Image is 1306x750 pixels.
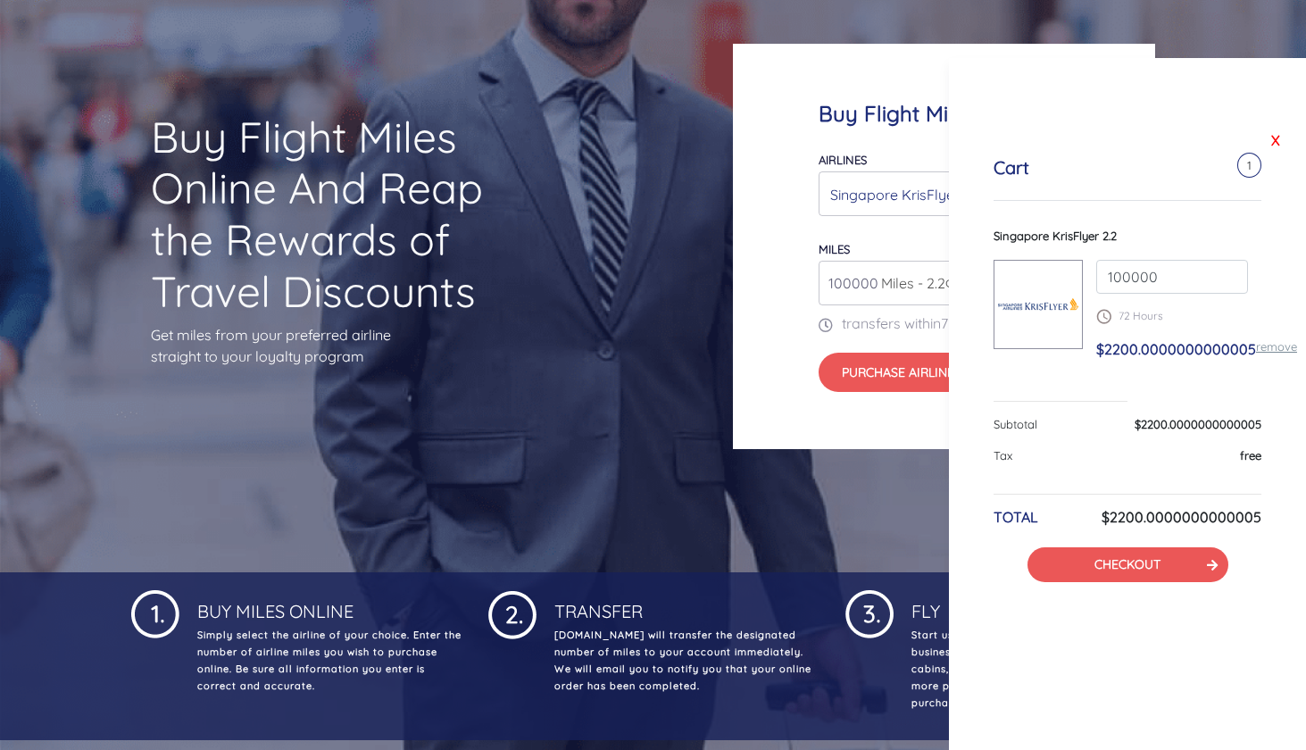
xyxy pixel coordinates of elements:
[994,509,1038,526] h6: TOTAL
[151,112,502,317] h1: Buy Flight Miles Online And Reap the Rewards of Travel Discounts
[819,171,1069,216] button: Singapore KrisFlyer
[845,587,894,638] img: 1
[1135,417,1261,431] span: $2200.0000000000005
[1267,127,1285,154] a: X
[1096,309,1111,324] img: schedule.png
[819,242,850,256] label: miles
[194,627,462,695] p: Simply select the airline of your choice. Enter the number of airline miles you wish to purchase ...
[1096,340,1256,358] span: $2200.0000000000005
[1096,308,1248,324] p: 72 Hours
[994,229,1117,243] span: Singapore KrisFlyer 2.2
[908,587,1176,622] h4: Fly
[994,448,1012,462] span: Tax
[994,157,1029,179] h5: Cart
[1237,153,1261,178] span: 1
[194,587,462,622] h4: Buy Miles Online
[819,312,1069,334] p: transfers within
[994,285,1082,324] img: Singapore-KrisFlyer.png
[1027,547,1228,582] button: CHECKOUT
[819,353,1069,391] button: Purchase Airline Miles$2200.00
[1256,339,1297,354] a: remove
[488,587,537,639] img: 1
[1102,509,1261,526] h6: $2200.0000000000005
[551,587,819,622] h4: Transfer
[994,417,1037,431] span: Subtotal
[908,627,1176,712] p: Start using your travel rewards! Enjoy reserving business class and round trip tickets, upgrading...
[1094,556,1160,572] a: CHECKOUT
[131,587,179,638] img: 1
[819,153,867,167] label: Airlines
[151,324,502,367] p: Get miles from your preferred airline straight to your loyalty program
[819,101,1069,127] h4: Buy Flight Miles Online
[830,178,1047,212] div: Singapore KrisFlyer
[941,314,983,332] span: 72 Hrs
[872,272,1010,294] span: Miles - 2.2¢ per mile
[1240,448,1261,462] span: free
[551,627,819,695] p: [DOMAIN_NAME] will transfer the designated number of miles to your account immediately. We will e...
